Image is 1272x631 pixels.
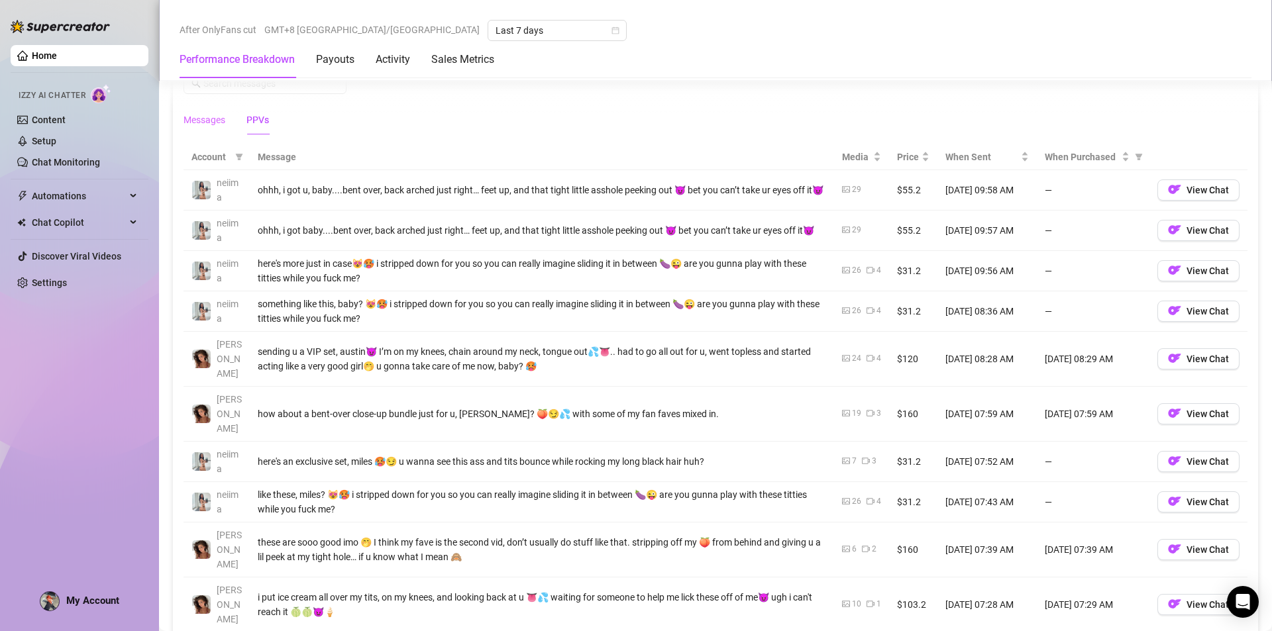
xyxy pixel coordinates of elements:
img: OF [1168,542,1181,556]
a: Setup [32,136,56,146]
a: Home [32,50,57,61]
span: [PERSON_NAME] [217,530,242,569]
td: $31.2 [889,251,937,291]
span: video-camera [867,354,874,362]
button: OFView Chat [1157,301,1240,322]
a: Chat Monitoring [32,157,100,168]
div: Performance Breakdown [180,52,295,68]
span: Chat Copilot [32,212,126,233]
button: OFView Chat [1157,220,1240,241]
td: [DATE] 07:39 AM [937,522,1037,577]
th: Message [250,144,834,170]
div: Messages [184,113,225,127]
span: filter [233,147,246,167]
span: video-camera [862,457,870,465]
span: picture [842,409,850,417]
img: AAcHTtfv4cOKv_KtbLcwJGvdBviCUFRC4Xv1vxnBnSchdvw39ELI=s96-c [40,592,59,610]
img: OF [1168,223,1181,236]
div: 6 [852,543,857,556]
div: 3 [876,407,881,420]
button: OFView Chat [1157,403,1240,424]
div: something like this, baby? 😻🥵 i stripped down for you so you can really imagine sliding it in bet... [258,297,826,326]
span: picture [842,307,850,315]
button: OFView Chat [1157,491,1240,512]
a: OFView Chat [1157,459,1240,469]
td: [DATE] 09:57 AM [937,211,1037,251]
img: OF [1168,495,1181,508]
button: OFView Chat [1157,179,1240,201]
div: 26 [852,495,861,508]
img: Chloe [192,405,211,423]
span: [PERSON_NAME] [217,339,242,379]
div: 19 [852,407,861,420]
span: Account [191,150,230,164]
a: OFView Chat [1157,356,1240,367]
div: i put ice cream all over my tits, on my knees, and looking back at u 👅💦 waiting for someone to he... [258,590,826,619]
span: My Account [66,595,119,607]
div: 7 [852,455,857,467]
img: neiima [192,221,211,240]
div: 4 [876,305,881,317]
span: neiima [217,299,238,324]
span: [PERSON_NAME] [217,394,242,434]
td: $31.2 [889,291,937,332]
td: $120 [889,332,937,387]
th: When Purchased [1037,144,1149,170]
img: OF [1168,352,1181,365]
div: 24 [852,352,861,365]
a: OFView Chat [1157,602,1240,612]
img: OF [1168,264,1181,277]
a: OFView Chat [1157,547,1240,558]
a: OFView Chat [1157,228,1240,238]
span: When Sent [945,150,1018,164]
span: View Chat [1187,456,1229,467]
td: [DATE] 08:28 AM [937,332,1037,387]
span: After OnlyFans cut [180,20,256,40]
span: View Chat [1187,306,1229,316]
div: these are sooo good imo 🤭 I think my fave is the second vid, don’t usually do stuff like that. st... [258,535,826,564]
span: neiima [217,449,238,474]
span: picture [842,226,850,234]
span: video-camera [867,266,874,274]
div: how about a bent-over close-up bundle just for u, [PERSON_NAME]? 🍑😏💦 with some of my fan faves mi... [258,407,826,421]
span: GMT+8 [GEOGRAPHIC_DATA]/[GEOGRAPHIC_DATA] [264,20,480,40]
td: — [1037,291,1149,332]
span: picture [842,185,850,193]
span: video-camera [867,600,874,608]
img: AI Chatter [91,84,111,103]
img: neiima [192,181,211,199]
img: logo-BBDzfeDw.svg [11,20,110,33]
td: $31.2 [889,442,937,482]
div: 29 [852,224,861,236]
div: 26 [852,264,861,277]
span: [PERSON_NAME] [217,585,242,624]
span: video-camera [862,545,870,553]
span: picture [842,457,850,465]
div: 29 [852,183,861,196]
td: [DATE] 07:43 AM [937,482,1037,522]
span: thunderbolt [17,191,28,201]
td: [DATE] 07:39 AM [1037,522,1149,577]
img: OF [1168,454,1181,467]
img: neiima [192,452,211,471]
div: here's an exclusive set, miles 🥵😏 u wanna see this ass and tits bounce while rocking my long blac... [258,454,826,469]
span: picture [842,497,850,505]
td: — [1037,442,1149,482]
img: OF [1168,304,1181,317]
span: picture [842,266,850,274]
span: video-camera [867,409,874,417]
a: Content [32,115,66,125]
div: Activity [376,52,410,68]
span: picture [842,600,850,608]
span: Last 7 days [496,21,619,40]
td: $55.2 [889,170,937,211]
span: picture [842,354,850,362]
div: sending u a VIP set, austin😈 I’m on my knees, chain around my neck, tongue out💦👅.. had to go all ... [258,344,826,373]
span: View Chat [1187,266,1229,276]
th: Media [834,144,889,170]
span: Automations [32,185,126,207]
td: — [1037,170,1149,211]
a: Discover Viral Videos [32,251,121,262]
span: View Chat [1187,497,1229,507]
span: filter [1135,153,1143,161]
